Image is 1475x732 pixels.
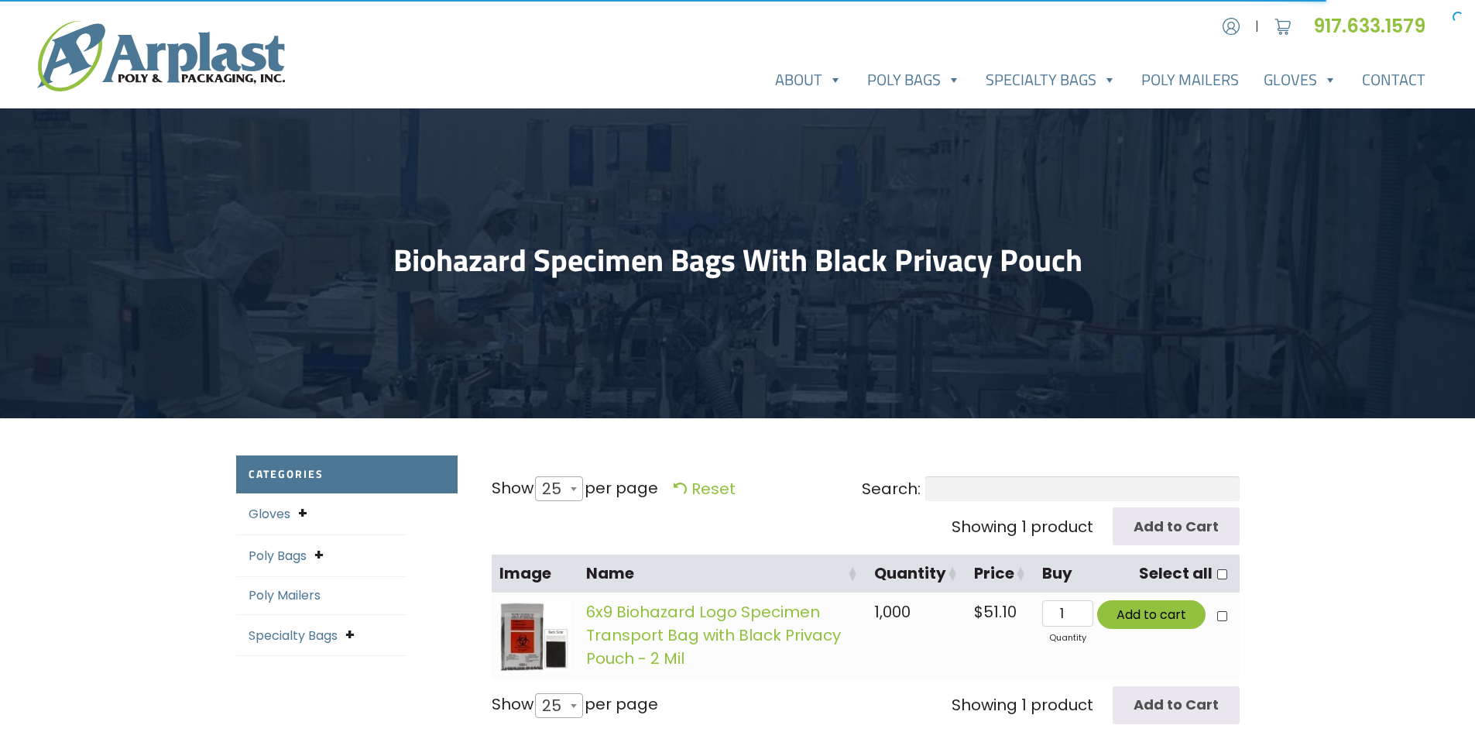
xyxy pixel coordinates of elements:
[674,478,736,500] a: Reset
[855,64,973,95] a: Poly Bags
[535,693,583,718] span: 25
[535,476,583,501] span: 25
[492,476,658,502] label: Show per page
[952,693,1093,717] div: Showing 1 product
[249,627,338,644] a: Specialty Bags
[1113,686,1240,724] input: Add to Cart
[763,64,855,95] a: About
[1113,507,1240,545] input: Add to Cart
[236,242,1240,279] h1: Biohazard Specimen Bags With Black Privacy Pouch
[1129,64,1251,95] a: Poly Mailers
[536,687,577,724] span: 25
[37,21,285,91] img: logo
[1251,64,1350,95] a: Gloves
[1350,64,1438,95] a: Contact
[1255,17,1259,36] span: |
[925,476,1240,501] input: Search:
[536,470,577,507] span: 25
[249,505,290,523] a: Gloves
[862,476,1240,501] label: Search:
[952,515,1093,538] div: Showing 1 product
[492,692,658,718] label: Show per page
[236,455,458,493] h2: Categories
[249,586,321,604] a: Poly Mailers
[1313,13,1438,39] a: 917.633.1579
[249,547,307,565] a: Poly Bags
[973,64,1129,95] a: Specialty Bags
